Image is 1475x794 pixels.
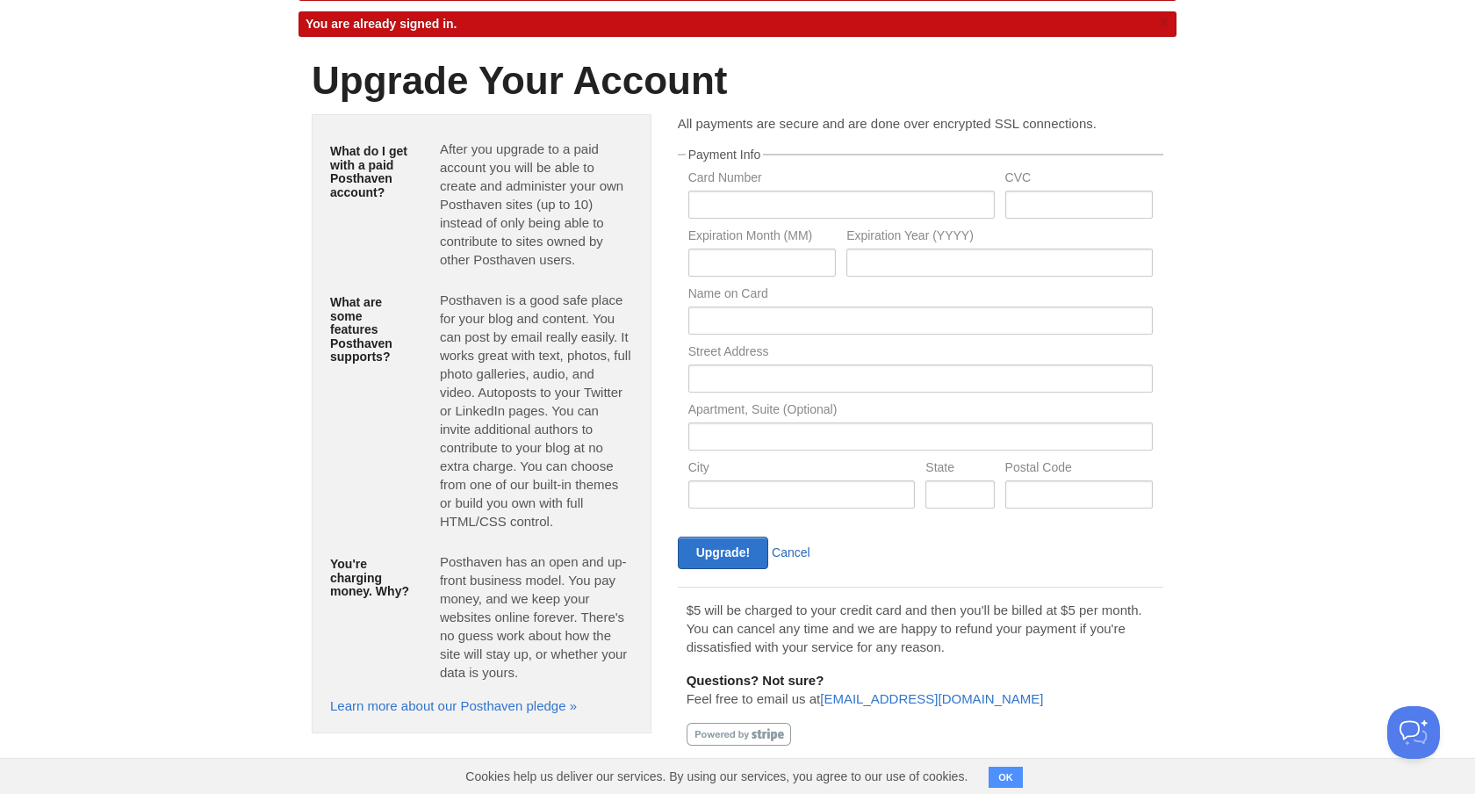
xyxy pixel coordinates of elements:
button: OK [989,767,1023,788]
p: Posthaven is a good safe place for your blog and content. You can post by email really easily. It... [440,291,633,531]
label: Expiration Year (YYYY) [846,229,1153,246]
label: Apartment, Suite (Optional) [688,403,1153,420]
label: Street Address [688,345,1153,362]
label: State [925,461,994,478]
label: CVC [1005,171,1153,188]
a: Cancel [772,545,810,559]
legend: Payment Info [686,148,764,161]
label: Name on Card [688,287,1153,304]
iframe: Help Scout Beacon - Open [1387,706,1440,759]
h5: What are some features Posthaven supports? [330,296,414,364]
label: Expiration Month (MM) [688,229,836,246]
a: × [1156,11,1172,33]
b: Questions? Not sure? [687,673,824,688]
p: After you upgrade to a paid account you will be able to create and administer your own Posthaven ... [440,140,633,269]
h5: You're charging money. Why? [330,558,414,598]
input: Upgrade! [678,537,768,569]
label: Postal Code [1005,461,1153,478]
label: Card Number [688,171,995,188]
p: Posthaven has an open and up-front business model. You pay money, and we keep your websites onlin... [440,552,633,682]
h5: What do I get with a paid Posthaven account? [330,145,414,199]
p: All payments are secure and are done over encrypted SSL connections. [678,114,1163,133]
a: Learn more about our Posthaven pledge » [330,698,577,713]
label: City [688,461,916,478]
h1: Upgrade Your Account [312,60,1163,102]
a: [EMAIL_ADDRESS][DOMAIN_NAME] [820,691,1043,706]
span: You are already signed in. [306,17,457,31]
p: Feel free to email us at [687,671,1155,708]
p: $5 will be charged to your credit card and then you'll be billed at $5 per month. You can cancel ... [687,601,1155,656]
span: Cookies help us deliver our services. By using our services, you agree to our use of cookies. [448,759,985,794]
